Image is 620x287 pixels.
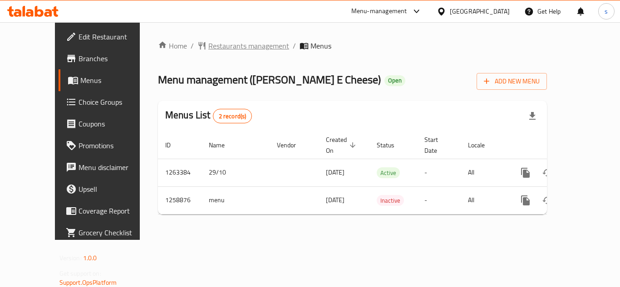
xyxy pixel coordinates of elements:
[384,77,405,84] span: Open
[158,40,547,51] nav: breadcrumb
[158,131,609,214] table: enhanced table
[384,75,405,86] div: Open
[59,222,158,243] a: Grocery Checklist
[59,156,158,178] a: Menu disclaimer
[59,135,158,156] a: Promotions
[158,159,202,186] td: 1263384
[79,184,151,195] span: Upsell
[293,40,296,51] li: /
[79,31,151,42] span: Edit Restaurant
[165,140,182,151] span: ID
[484,76,540,87] span: Add New Menu
[83,252,97,264] span: 1.0.0
[59,113,158,135] a: Coupons
[79,97,151,107] span: Choice Groups
[202,186,270,214] td: menu
[450,6,510,16] div: [GEOGRAPHIC_DATA]
[79,53,151,64] span: Branches
[477,73,547,90] button: Add New Menu
[59,268,101,279] span: Get support on:
[158,40,187,51] a: Home
[377,195,404,206] div: Inactive
[468,140,497,151] span: Locale
[351,6,407,17] div: Menu-management
[424,134,450,156] span: Start Date
[326,134,359,156] span: Created On
[377,168,400,178] span: Active
[515,162,536,184] button: more
[417,159,461,186] td: -
[326,194,344,206] span: [DATE]
[59,48,158,69] a: Branches
[522,105,543,127] div: Export file
[536,190,558,211] button: Change Status
[310,40,331,51] span: Menus
[515,190,536,211] button: more
[209,140,236,151] span: Name
[158,69,381,90] span: Menu management ( [PERSON_NAME] E Cheese )
[79,162,151,173] span: Menu disclaimer
[79,205,151,216] span: Coverage Report
[59,91,158,113] a: Choice Groups
[377,195,404,206] span: Inactive
[59,69,158,91] a: Menus
[507,131,609,159] th: Actions
[79,140,151,151] span: Promotions
[461,186,507,214] td: All
[80,75,151,86] span: Menus
[165,108,252,123] h2: Menus List
[79,118,151,129] span: Coupons
[277,140,308,151] span: Vendor
[605,6,608,16] span: s
[461,159,507,186] td: All
[59,178,158,200] a: Upsell
[213,112,252,121] span: 2 record(s)
[158,186,202,214] td: 1258876
[536,162,558,184] button: Change Status
[191,40,194,51] li: /
[59,26,158,48] a: Edit Restaurant
[377,140,406,151] span: Status
[59,252,82,264] span: Version:
[197,40,289,51] a: Restaurants management
[377,167,400,178] div: Active
[213,109,252,123] div: Total records count
[417,186,461,214] td: -
[79,227,151,238] span: Grocery Checklist
[326,166,344,178] span: [DATE]
[202,159,270,186] td: 29/10
[208,40,289,51] span: Restaurants management
[59,200,158,222] a: Coverage Report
